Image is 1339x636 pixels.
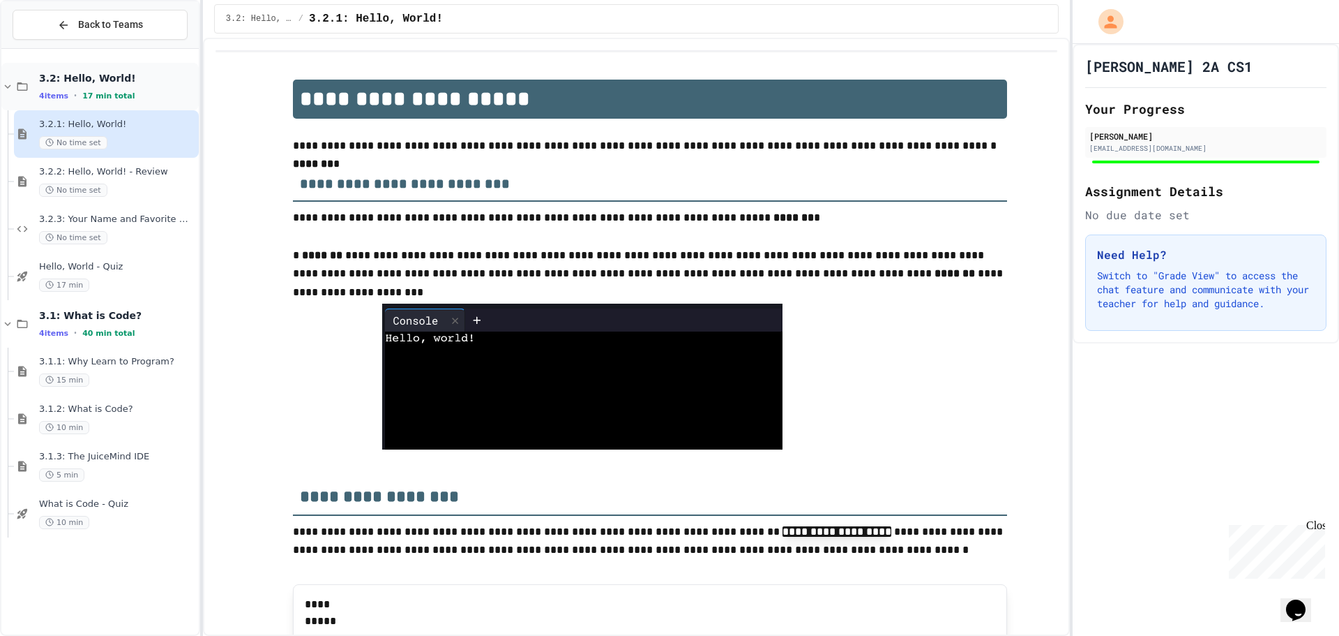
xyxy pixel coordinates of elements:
span: 5 min [39,468,84,482]
h3: Need Help? [1097,246,1315,263]
h1: [PERSON_NAME] 2A CS1 [1085,57,1253,76]
span: 15 min [39,374,89,387]
iframe: chat widget [1280,580,1325,622]
span: 3.2: Hello, World! [39,72,196,84]
span: 3.2.3: Your Name and Favorite Movie [39,214,196,225]
span: 3.1.2: What is Code? [39,404,196,415]
span: • [74,327,77,339]
span: 3.1.1: Why Learn to Program? [39,356,196,368]
span: Back to Teams [78,17,143,32]
span: 4 items [39,91,68,101]
span: 3.2: Hello, World! [226,13,293,24]
span: No time set [39,136,107,149]
span: 4 items [39,329,68,338]
div: Chat with us now!Close [6,6,96,89]
span: • [74,90,77,101]
span: / [298,13,303,24]
span: 3.1.3: The JuiceMind IDE [39,451,196,463]
span: 17 min total [82,91,135,101]
button: Back to Teams [13,10,188,40]
span: No time set [39,231,107,244]
iframe: chat widget [1223,519,1325,579]
span: 3.2.1: Hello, World! [39,119,196,131]
span: 3.1: What is Code? [39,309,196,322]
div: No due date set [1085,207,1326,223]
span: No time set [39,184,107,197]
h2: Assignment Details [1085,182,1326,201]
p: Switch to "Grade View" to access the chat feature and communicate with your teacher for help and ... [1097,269,1315,311]
span: 17 min [39,279,89,292]
span: What is Code - Quiz [39,498,196,510]
span: 10 min [39,421,89,434]
div: [EMAIL_ADDRESS][DOMAIN_NAME] [1089,143,1322,154]
span: 10 min [39,516,89,529]
div: [PERSON_NAME] [1089,130,1322,142]
span: Hello, World - Quiz [39,261,196,273]
span: 3.2.2: Hello, World! - Review [39,166,196,178]
span: 40 min total [82,329,135,338]
h2: Your Progress [1085,99,1326,119]
div: My Account [1084,6,1127,38]
span: 3.2.1: Hello, World! [309,10,443,27]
